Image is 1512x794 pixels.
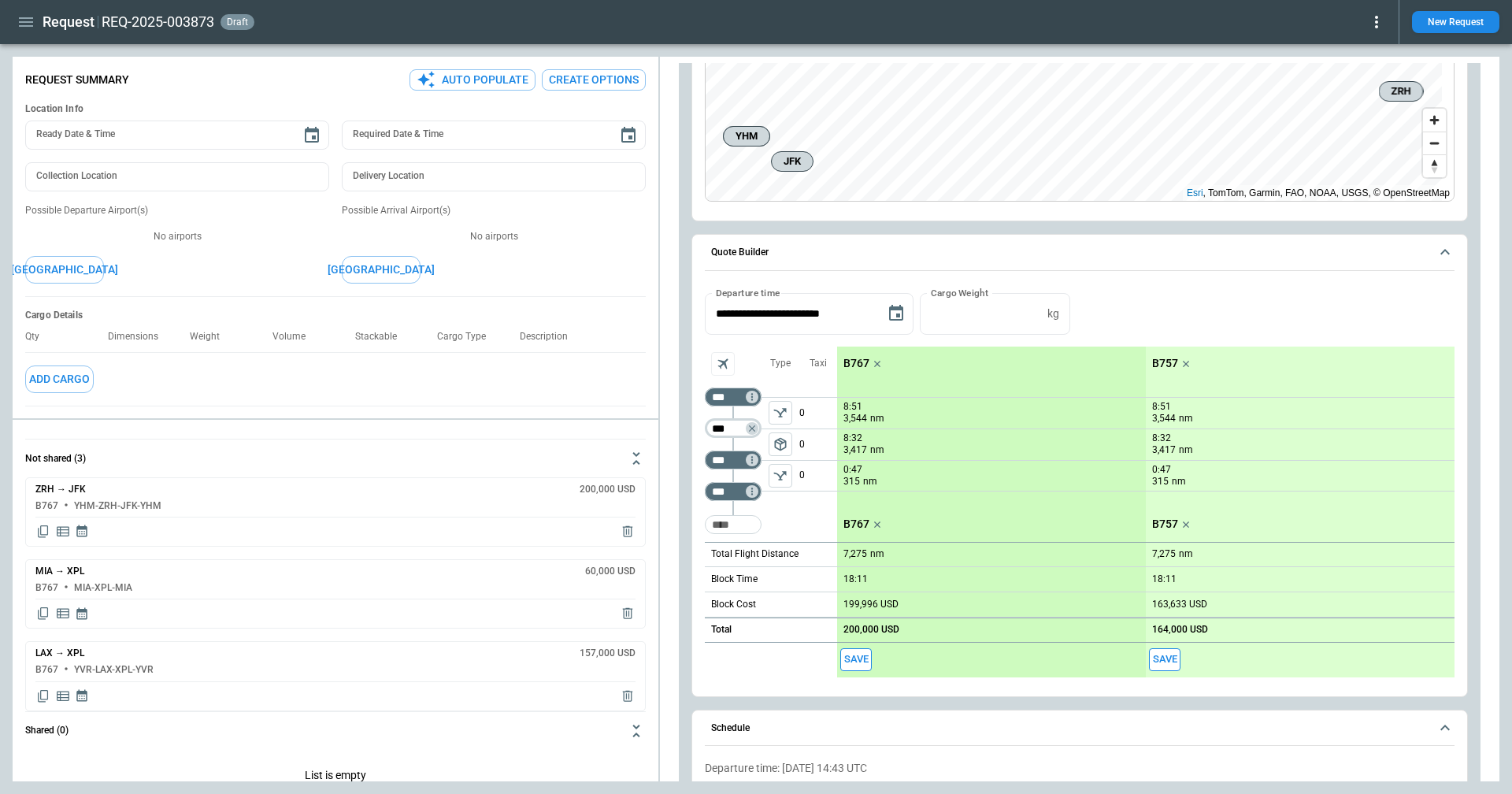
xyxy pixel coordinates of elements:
button: Auto Populate [409,69,535,91]
span: JFK [778,154,806,169]
p: 3,417 [843,443,867,457]
div: Not found [705,388,762,406]
p: Taxi [810,357,827,370]
p: 163,633 USD [1152,599,1207,610]
span: Display quote schedule [75,688,89,704]
p: nm [870,443,884,457]
h1: Request [43,13,94,32]
p: B767 [843,357,869,370]
span: Type of sector [769,432,792,456]
p: 199,996 USD [843,599,899,610]
button: Reset bearing to north [1423,154,1446,177]
div: , TomTom, Garmin, FAO, NOAA, USGS, © OpenStreetMap [1187,185,1450,201]
h2: REQ-2025-003873 [102,13,214,32]
span: Delete quote [620,606,636,621]
p: No airports [342,230,646,243]
h6: Schedule [711,723,750,733]
p: Weight [190,331,232,343]
button: Save [1149,648,1180,671]
h6: Shared (0) [25,725,69,736]
p: Total Flight Distance [711,547,799,561]
button: [GEOGRAPHIC_DATA] [25,256,104,284]
button: Zoom in [1423,109,1446,132]
button: left aligned [769,401,792,425]
button: Not shared (3) [25,440,646,477]
h6: YVR-LAX-XPL-YVR [74,665,154,675]
h6: B767 [35,583,58,593]
span: Copy quote content [35,688,51,704]
p: Departure time: [DATE] 14:43 UTC [705,762,1455,775]
p: Possible Arrival Airport(s) [342,204,646,217]
button: New Request [1412,11,1499,33]
h6: 157,000 USD [580,648,636,659]
p: 200,000 USD [843,624,899,636]
span: Copy quote content [35,524,51,540]
button: Choose date [613,120,644,151]
p: 8:51 [843,401,862,413]
span: Type of sector [769,464,792,488]
h6: Total [711,625,732,635]
p: 7,275 [1152,548,1176,560]
div: Not found [705,451,762,469]
p: No airports [25,230,329,243]
button: [GEOGRAPHIC_DATA] [342,256,421,284]
p: Block Cost [711,598,756,611]
p: nm [870,412,884,425]
p: 0 [799,429,837,460]
h6: Cargo Details [25,310,646,321]
span: Display quote schedule [75,524,89,540]
div: Not found [705,482,762,501]
h6: 60,000 USD [585,566,636,577]
h6: Quote Builder [711,247,769,258]
p: nm [1172,475,1186,488]
span: package_2 [773,436,788,452]
div: scrollable content [837,347,1455,677]
button: Schedule [705,711,1455,747]
h6: B767 [35,665,58,675]
p: 315 [1152,475,1169,488]
span: YHM [730,128,763,144]
button: left aligned [769,432,792,456]
span: Display detailed quote content [55,688,71,704]
p: 3,417 [1152,443,1176,457]
p: 8:32 [1152,432,1171,444]
h6: YHM-ZRH-JFK-YHM [74,501,161,511]
p: 0:47 [1152,464,1171,476]
span: Display quote schedule [75,606,89,621]
span: Type of sector [769,401,792,425]
p: 18:11 [1152,573,1177,585]
p: 315 [843,475,860,488]
h6: MIA-XPL-MIA [74,583,132,593]
p: nm [1179,412,1193,425]
button: Add Cargo [25,365,94,393]
p: Request Summary [25,73,129,87]
span: Display detailed quote content [55,524,71,540]
h6: B767 [35,501,58,511]
a: Esri [1187,187,1203,198]
span: Display detailed quote content [55,606,71,621]
p: nm [870,547,884,561]
p: 8:32 [843,432,862,444]
h6: LAX → XPL [35,648,84,659]
div: Not shared (3) [25,477,646,711]
p: Volume [272,331,318,343]
p: 7,275 [843,548,867,560]
button: Zoom out [1423,132,1446,154]
p: Dimensions [108,331,171,343]
p: Description [520,331,580,343]
p: B767 [843,518,869,531]
span: Save this aircraft quote and copy details to clipboard [840,648,872,671]
p: nm [1179,443,1193,457]
p: B757 [1152,357,1178,370]
button: Quote Builder [705,235,1455,271]
p: Possible Departure Airport(s) [25,204,329,217]
p: Stackable [355,331,409,343]
h6: ZRH → JFK [35,484,86,495]
span: ZRH [1386,83,1417,99]
p: kg [1047,307,1059,321]
button: Save [840,648,872,671]
p: Block Time [711,573,758,586]
button: Choose date [296,120,328,151]
p: 8:51 [1152,401,1171,413]
span: draft [224,17,251,28]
